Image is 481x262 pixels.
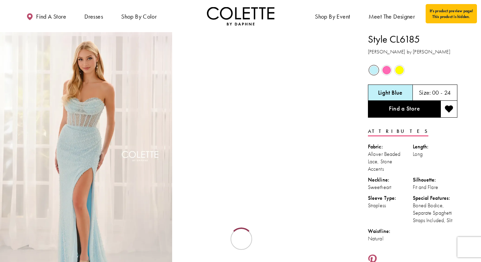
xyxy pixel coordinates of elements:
span: Shop By Event [315,13,350,20]
div: Natural [368,235,413,242]
a: Find a store [25,7,68,25]
div: Silhouette: [413,176,458,184]
div: Allover Beaded Lace, Stone Accents [368,150,413,173]
div: Fabric: [368,143,413,150]
span: Meet the designer [369,13,415,20]
div: Pink [381,64,393,76]
div: Special Features: [413,194,458,202]
div: Light Blue [368,64,380,76]
h5: 00 - 24 [432,89,451,96]
div: Sweetheart [368,184,413,191]
a: Attributes [368,126,428,136]
video: Style CL6185 Colette by Daphne #1 autoplay loop mute video [176,32,348,118]
div: It's product preview page! This product is hidden. [426,4,477,23]
h5: Chosen color [378,89,403,96]
a: Visit Home Page [207,7,274,25]
h1: Style CL6185 [368,32,457,46]
a: Meet the designer [367,7,417,25]
span: Find a store [36,13,66,20]
h3: [PERSON_NAME] by [PERSON_NAME] [368,48,457,56]
span: Shop by color [121,13,157,20]
div: Neckline: [368,176,413,184]
span: Dresses [84,13,103,20]
div: Boned Bodice, Separate Spaghetti Straps Included, Slit [413,202,458,224]
span: Shop by color [119,7,158,25]
div: Sleeve Type: [368,194,413,202]
span: Size: [419,89,431,96]
span: Dresses [83,7,105,25]
div: Strapless [368,202,413,209]
img: Colette by Daphne [207,7,274,25]
span: Shop By Event [313,7,352,25]
div: Length: [413,143,458,150]
div: Long [413,150,458,158]
div: Yellow [394,64,405,76]
button: Add to wishlist [440,101,457,118]
div: Fit and Flare [413,184,458,191]
div: Product color controls state depends on size chosen [368,64,457,77]
div: Waistline: [368,228,413,235]
a: Find a Store [368,101,440,118]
